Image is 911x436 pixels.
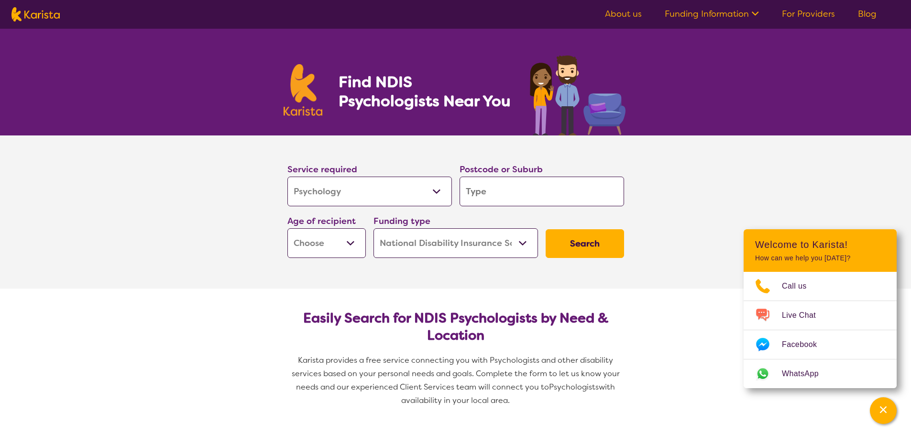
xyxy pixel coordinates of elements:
[665,8,759,20] a: Funding Information
[782,8,835,20] a: For Providers
[11,7,60,22] img: Karista logo
[295,310,616,344] h2: Easily Search for NDIS Psychologists by Need & Location
[339,72,516,111] h1: Find NDIS Psychologists Near You
[460,164,543,175] label: Postcode or Suburb
[782,308,827,323] span: Live Chat
[527,52,628,135] img: psychology
[755,239,885,250] h2: Welcome to Karista!
[287,164,357,175] label: Service required
[870,397,897,424] button: Channel Menu
[782,337,828,352] span: Facebook
[292,355,622,392] span: Karista provides a free service connecting you with Psychologists and other disability services b...
[549,382,599,392] span: Psychologists
[782,367,830,381] span: WhatsApp
[284,64,323,116] img: Karista logo
[546,229,624,258] button: Search
[373,215,430,227] label: Funding type
[744,229,897,388] div: Channel Menu
[858,8,877,20] a: Blog
[744,359,897,388] a: Web link opens in a new tab.
[287,215,356,227] label: Age of recipient
[744,272,897,388] ul: Choose channel
[755,254,885,262] p: How can we help you [DATE]?
[782,279,818,293] span: Call us
[605,8,642,20] a: About us
[460,177,624,206] input: Type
